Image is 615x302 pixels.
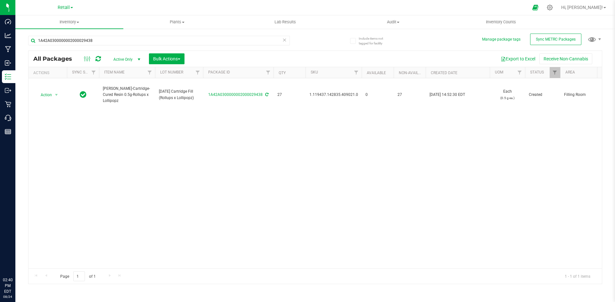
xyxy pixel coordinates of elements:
[5,128,11,135] inline-svg: Reports
[53,90,61,99] span: select
[5,32,11,39] inline-svg: Analytics
[550,67,560,78] a: Filter
[264,92,268,97] span: Sync from Compliance System
[359,36,391,46] span: Include items not tagged for facility
[339,15,447,29] a: Audit
[159,89,199,101] span: [DATE] Cartridge Fill (Rollups x Lollipopz)
[495,70,503,74] a: UOM
[33,71,64,75] div: Actions
[263,67,274,78] a: Filter
[123,15,231,29] a: Plants
[5,60,11,66] inline-svg: Inbound
[5,87,11,94] inline-svg: Outbound
[3,277,12,294] p: 02:40 PM EDT
[80,90,86,99] span: In Sync
[72,70,97,74] a: Sync Status
[514,67,525,78] a: Filter
[28,36,290,45] input: Search Package ID, Item Name, SKU, Lot or Part Number...
[35,90,52,99] span: Action
[58,5,70,10] span: Retail
[208,92,263,97] a: 1A42A0300000002000029438
[277,92,302,98] span: 27
[279,71,286,75] a: Qty
[494,89,521,101] span: Each
[530,70,544,74] a: Status
[15,19,123,25] span: Inventory
[494,95,521,101] p: (0.5 g ea.)
[144,67,155,78] a: Filter
[399,71,427,75] a: Non-Available
[351,67,362,78] a: Filter
[536,37,576,42] span: Sync METRC Packages
[88,67,99,78] a: Filter
[564,92,604,98] span: Filling Room
[565,70,575,74] a: Area
[104,70,125,74] a: Item Name
[160,70,183,74] a: Lot Number
[496,53,539,64] button: Export to Excel
[447,15,555,29] a: Inventory Counts
[482,37,521,42] button: Manage package tags
[153,56,180,61] span: Bulk Actions
[340,19,447,25] span: Audit
[367,71,386,75] a: Available
[398,92,422,98] span: 27
[5,19,11,25] inline-svg: Dashboard
[208,70,230,74] a: Package ID
[33,55,78,62] span: All Packages
[539,53,592,64] button: Receive Non-Cannabis
[103,86,151,104] span: [PERSON_NAME]-Cartridge-Cured Resin 0.5g-Rollups x Lollipopz
[5,74,11,80] inline-svg: Inventory
[5,115,11,121] inline-svg: Call Center
[560,271,595,281] span: 1 - 1 of 1 items
[477,19,525,25] span: Inventory Counts
[266,19,305,25] span: Lab Results
[561,5,603,10] span: Hi, [PERSON_NAME]!
[528,1,543,14] span: Open Ecommerce Menu
[282,36,287,44] span: Clear
[6,251,26,270] iframe: Resource center
[529,92,556,98] span: Created
[149,53,184,64] button: Bulk Actions
[431,71,457,75] a: Created Date
[73,271,85,281] input: 1
[5,101,11,107] inline-svg: Retail
[311,70,318,74] a: SKU
[530,34,581,45] button: Sync METRC Packages
[5,46,11,52] inline-svg: Manufacturing
[231,15,339,29] a: Lab Results
[55,271,101,281] span: Page of 1
[124,19,231,25] span: Plants
[365,92,390,98] span: 0
[3,294,12,299] p: 08/24
[15,15,123,29] a: Inventory
[309,92,358,98] span: 1.119437.142835.409021.0
[193,67,203,78] a: Filter
[430,92,465,98] span: [DATE] 14:52:30 EDT
[546,4,554,11] div: Manage settings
